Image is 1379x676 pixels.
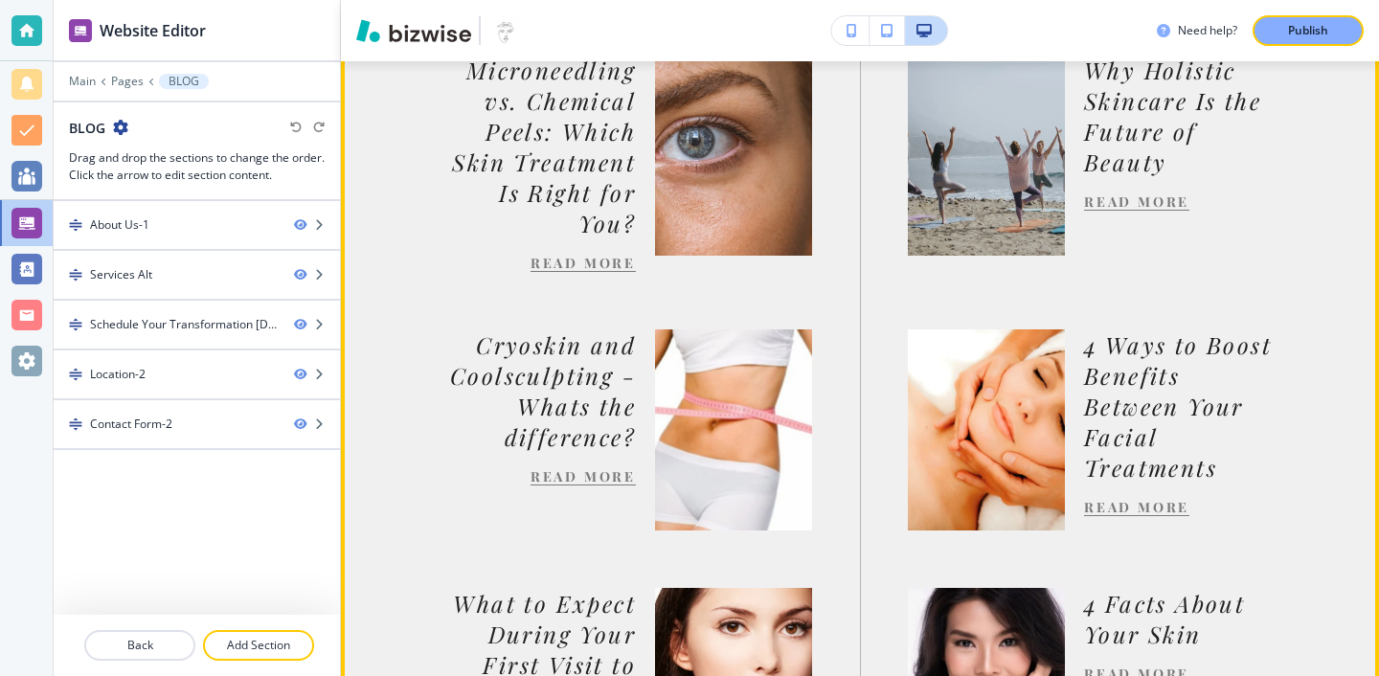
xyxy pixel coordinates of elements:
[1084,498,1189,516] a: read more
[159,74,209,89] button: BLOG
[69,75,96,88] button: Main
[90,316,279,333] div: Schedule Your Transformation Today.-1
[356,19,471,42] img: Bizwise Logo
[169,75,199,88] p: BLOG
[531,254,636,272] a: READ MORE
[90,216,149,234] div: About Us-1
[69,417,82,431] img: Drag
[655,329,812,530] img: <p>Cryoskin and Coolsculpting - Whats the difference?</p>
[69,268,82,282] img: Drag
[69,318,82,331] img: Drag
[90,266,152,283] div: Services Alt
[1288,22,1328,39] p: Publish
[54,350,340,398] div: DragLocation-2
[488,15,523,46] img: Your Logo
[908,329,1065,530] img: <p>4 Ways to Boost Benefits Between Your Facial Treatments</p>
[69,218,82,232] img: Drag
[54,251,340,299] div: DragServices Alt
[84,630,195,661] button: Back
[1253,15,1364,46] button: Publish
[908,55,1065,256] img: <p>Why Holistic Skincare Is the Future of Beauty</p>
[1084,588,1281,649] p: 4 Facts About Your Skin
[69,368,82,381] img: Drag
[203,630,314,661] button: Add Section
[111,75,144,88] button: Pages
[69,118,105,138] h2: BLOG
[1178,22,1237,39] h3: Need help?
[54,400,340,448] div: DragContact Form-2
[1084,192,1189,211] a: READ MORE
[69,19,92,42] img: editor icon
[1084,55,1281,177] p: Why Holistic Skincare Is the Future of Beauty
[86,637,193,654] p: Back
[531,467,636,485] a: READ MORE
[90,416,172,433] div: Contact Form-2
[54,301,340,349] div: DragSchedule Your Transformation [DATE].-1
[90,366,146,383] div: Location-2
[54,201,340,249] div: DragAbout Us-1
[69,149,325,184] h3: Drag and drop the sections to change the order. Click the arrow to edit section content.
[439,329,636,452] p: Cryoskin and Coolsculpting - Whats the difference?
[1084,329,1281,483] p: 4 Ways to Boost Benefits Between Your Facial Treatments
[439,55,636,238] p: Microneedling vs. Chemical Peels: Which Skin Treatment Is Right for You?
[205,637,312,654] p: Add Section
[100,19,206,42] h2: Website Editor
[647,45,820,266] img: <p>Microneedling vs. Chemical Peels: Which Skin Treatment Is Right for You?</p>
